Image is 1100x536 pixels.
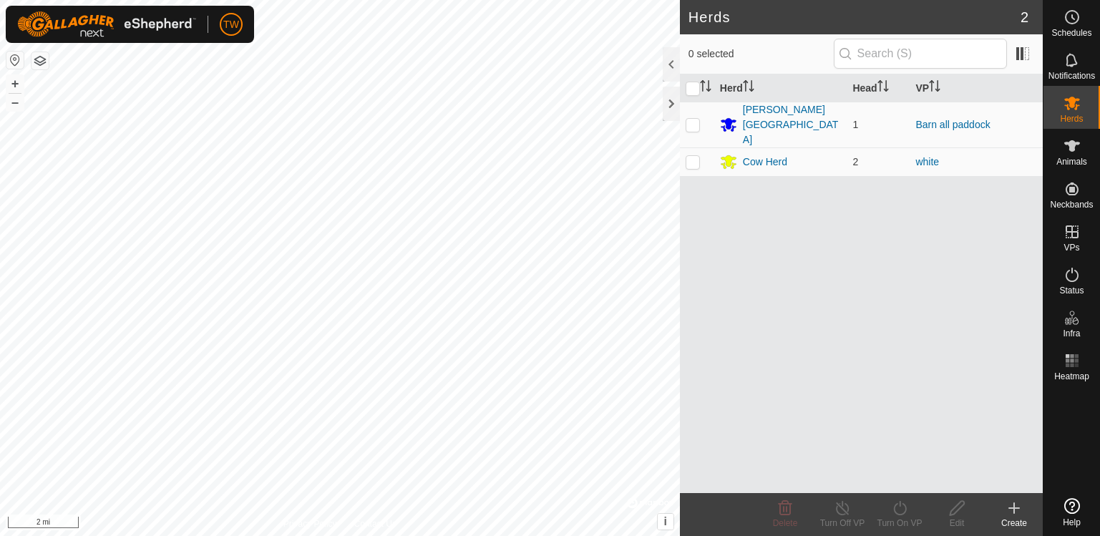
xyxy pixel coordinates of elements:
div: [PERSON_NAME][GEOGRAPHIC_DATA] [743,102,842,147]
a: Privacy Policy [283,517,337,530]
p-sorticon: Activate to sort [877,82,889,94]
span: Infra [1063,329,1080,338]
p-sorticon: Activate to sort [700,82,711,94]
span: Herds [1060,114,1083,123]
a: white [915,156,939,167]
button: Map Layers [31,52,49,69]
img: Gallagher Logo [17,11,196,37]
div: Edit [928,517,985,530]
a: Barn all paddock [915,119,990,130]
span: Notifications [1048,72,1095,80]
span: 2 [852,156,858,167]
p-sorticon: Activate to sort [929,82,940,94]
div: Turn Off VP [814,517,871,530]
p-sorticon: Activate to sort [743,82,754,94]
th: Herd [714,74,847,102]
span: i [664,515,667,527]
span: 2 [1021,6,1028,28]
span: TW [223,17,239,32]
span: Schedules [1051,29,1091,37]
button: – [6,94,24,111]
button: Reset Map [6,52,24,69]
span: Neckbands [1050,200,1093,209]
span: Help [1063,518,1081,527]
input: Search (S) [834,39,1007,69]
span: Delete [773,518,798,528]
span: 1 [852,119,858,130]
h2: Herds [688,9,1021,26]
button: + [6,75,24,92]
button: i [658,514,673,530]
span: Heatmap [1054,372,1089,381]
span: 0 selected [688,47,834,62]
a: Help [1043,492,1100,532]
a: Contact Us [354,517,396,530]
div: Turn On VP [871,517,928,530]
span: Status [1059,286,1084,295]
span: VPs [1064,243,1079,252]
div: Create [985,517,1043,530]
th: Head [847,74,910,102]
div: Cow Herd [743,155,787,170]
span: Animals [1056,157,1087,166]
th: VP [910,74,1043,102]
